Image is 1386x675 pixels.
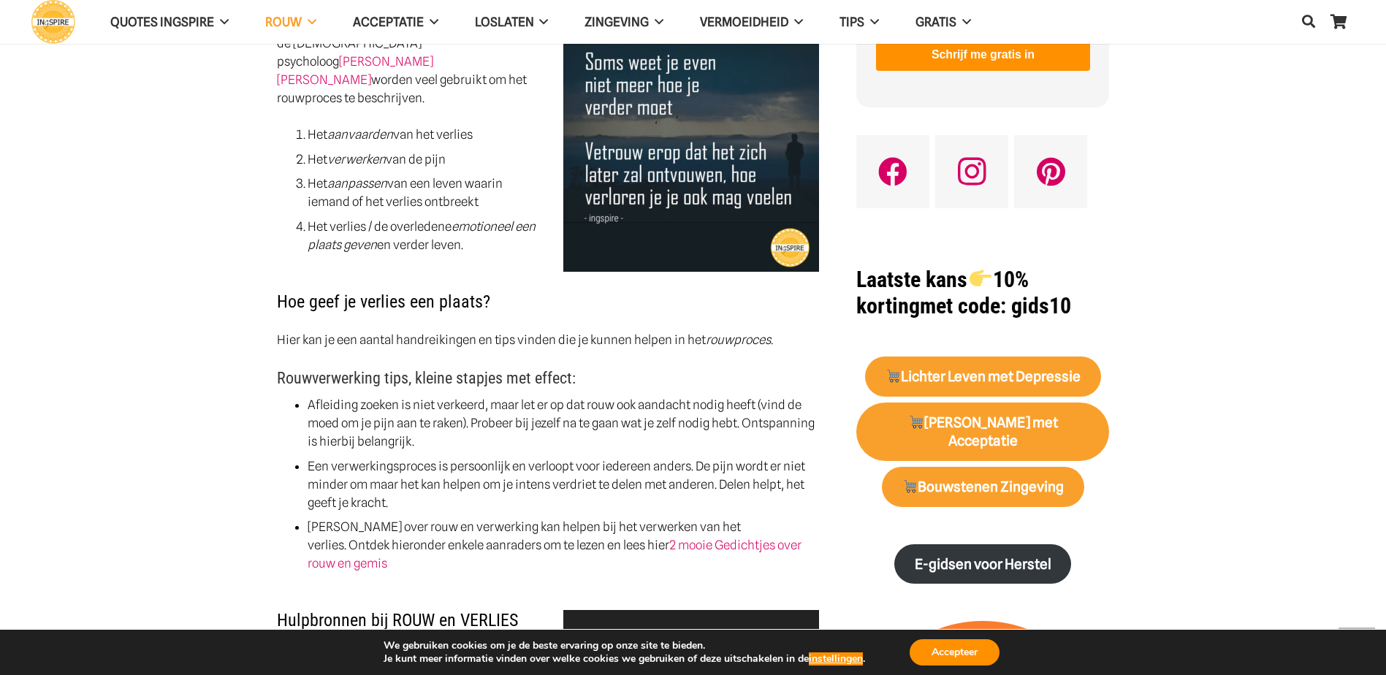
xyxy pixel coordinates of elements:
a: GRATIS [897,4,989,41]
strong: E-gidsen voor Herstel [915,556,1051,573]
a: Facebook [856,135,929,208]
li: [PERSON_NAME] over rouw en verwerking kan helpen bij het verwerken van het verlies. Ontdek hieron... [308,518,819,573]
a: Acceptatie [335,4,457,41]
a: [PERSON_NAME][PERSON_NAME] [277,54,433,87]
em: verwerken [327,152,386,167]
span: GRATIS [915,15,956,29]
li: Het verlies / de overledene en verder leven. [308,218,819,254]
li: Het van het verlies [308,126,819,144]
a: Pinterest [1014,135,1087,208]
li: Het van de pijn [308,150,819,169]
span: Loslaten [475,15,534,29]
a: Zoeken [1294,4,1323,39]
img: 👉 [970,267,991,289]
span: TIPS [839,15,864,29]
span: Acceptatie [353,15,424,29]
em: emotioneel een plaats geven [308,219,536,252]
strong: Lichter Leven met Depressie [886,368,1081,385]
a: Terug naar top [1339,628,1375,664]
a: 🛒Lichter Leven met Depressie [865,356,1101,397]
button: instellingen [809,652,863,666]
strong: Laatste kans 10% korting [856,267,1028,319]
p: Hier kan je een aantal handreikingen en tips vinden die je kunnen helpen in het [277,331,820,349]
h1: met code: gids10 [856,267,1109,319]
span: Zingeving [585,15,649,29]
a: 🛒Bouwstenen Zingeving [882,467,1084,507]
em: aanpassen [327,176,387,191]
a: TIPS [821,4,897,41]
strong: Bouwstenen Zingeving [902,478,1065,495]
img: 🛒 [909,415,923,429]
img: 🛒 [903,479,917,493]
a: QUOTES INGSPIRE [92,4,247,41]
span: ROUW [265,15,302,29]
em: rouwproces. [706,332,773,347]
p: Je kunt meer informatie vinden over welke cookies we gebruiken of deze uitschakelen in de . [384,652,865,666]
em: aanvaarden [327,127,393,142]
button: Accepteer [910,639,999,666]
img: 🛒 [886,369,900,383]
a: VERMOEIDHEID [682,4,821,41]
a: Zingeving [566,4,682,41]
strong: [PERSON_NAME] met Acceptatie [908,414,1058,449]
h2: Hoe geef je verlies een plaats? [277,272,820,312]
a: Instagram [935,135,1008,208]
button: Schrijf me gratis in [876,39,1090,70]
a: Loslaten [457,4,567,41]
a: 🛒[PERSON_NAME] met Acceptatie [856,403,1109,461]
h3: Rouwverwerking tips, kleine stapjes met effect: [277,368,820,397]
li: Het van een leven waarin iemand of het verlies ontbreekt [308,175,819,211]
span: VERMOEIDHEID [700,15,788,29]
p: Onderstaande vier rouwfases in het model van de [DEMOGRAPHIC_DATA] psycholoog worden veel gebruik... [277,16,820,107]
li: Een verwerkingsproces is persoonlijk en verloopt voor iedereen anders. De pijn wordt er niet mind... [308,457,819,512]
li: Afleiding zoeken is niet verkeerd, maar let er op dat rouw ook aandacht nodig heeft (vind de moed... [308,396,819,451]
span: QUOTES INGSPIRE [110,15,214,29]
h2: Hulpbronnen bij ROUW en VERLIES [277,592,820,631]
img: Citaat inge: Soms weet je even niet meer hoe je verder moet. Vertrouw erop dat het zich later zal... [563,16,819,272]
a: E-gidsen voor Herstel [894,544,1071,584]
p: We gebruiken cookies om je de beste ervaring op onze site te bieden. [384,639,865,652]
a: ROUW [247,4,335,41]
